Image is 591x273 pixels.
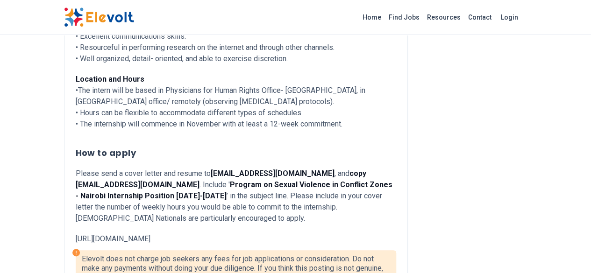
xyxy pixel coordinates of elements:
a: Contact [464,10,495,25]
strong: Location and Hours [76,75,144,84]
strong: Program on Sexual Violence in Conflict Zones - Nairobi Internship Position [DATE]-[DATE] [76,180,392,200]
p: •The intern will be based in Physicians for Human Rights Office- [GEOGRAPHIC_DATA], in [GEOGRAPHI... [76,74,396,130]
h2: How to apply [76,147,396,160]
img: Elevolt [64,7,134,27]
p: [URL][DOMAIN_NAME] [76,233,396,245]
strong: copy [EMAIL_ADDRESS][DOMAIN_NAME] [76,169,366,189]
a: Find Jobs [385,10,423,25]
a: Login [495,8,524,27]
p: Please send a cover letter and resume to , and . Include ' ’ in the subject line. Please include ... [76,168,396,224]
iframe: Chat Widget [544,228,591,273]
strong: [EMAIL_ADDRESS][DOMAIN_NAME] [211,169,335,178]
a: Resources [423,10,464,25]
a: Home [359,10,385,25]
